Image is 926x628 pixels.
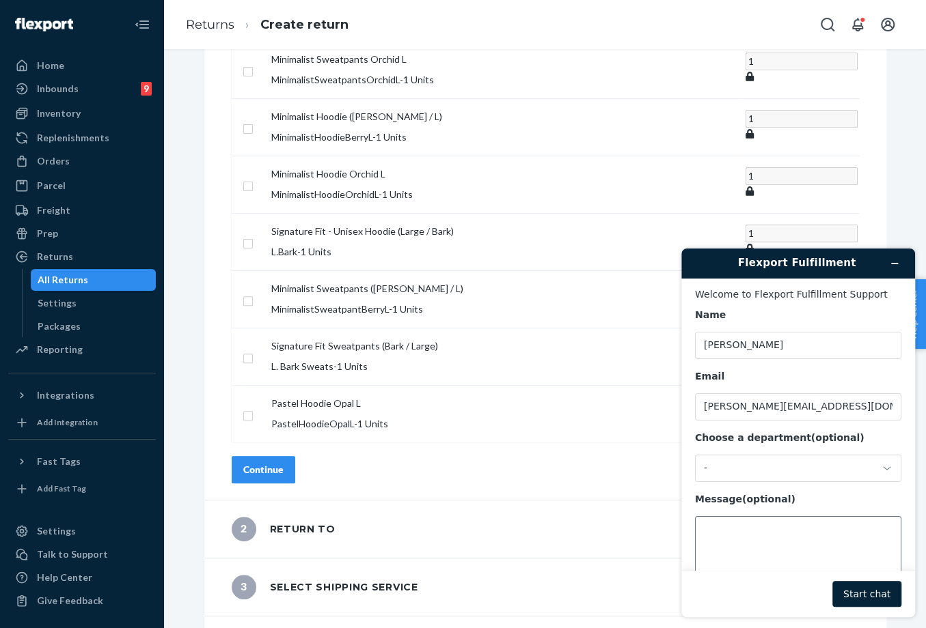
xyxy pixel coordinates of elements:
[271,360,735,373] p: L. Bark Sweats - 1 Units
[38,319,81,333] div: Packages
[141,82,152,96] div: 9
[232,517,336,541] div: Return to
[8,127,156,149] a: Replenishments
[8,451,156,472] button: Fast Tags
[8,520,156,542] a: Settings
[37,455,81,468] div: Fast Tags
[37,203,70,217] div: Freight
[175,5,359,45] ol: breadcrumbs
[37,82,79,96] div: Inbounds
[37,179,66,192] div: Parcel
[271,167,735,181] p: Minimalist Hoodie Orchid L
[814,11,841,38] button: Open Search Box
[260,17,349,32] a: Create return
[670,238,926,628] iframe: Find more information here
[271,417,735,431] p: PastelHoodieOpalL - 1 Units
[271,73,735,87] p: MinimalistSweatpantsOrchidL - 1 Units
[8,567,156,588] a: Help Center
[232,575,256,599] span: 3
[232,456,295,483] button: Continue
[232,517,256,541] span: 2
[37,547,108,561] div: Talk to Support
[31,269,156,291] a: All Returns
[37,594,103,608] div: Give Feedback
[37,59,64,72] div: Home
[8,150,156,172] a: Orders
[31,292,156,314] a: Settings
[8,543,156,565] button: Talk to Support
[243,463,284,476] div: Continue
[271,110,735,124] p: Minimalist Hoodie ([PERSON_NAME] / L)
[271,225,735,238] p: Signature Fit - Unisex Hoodie (Large / Bark)
[232,575,418,599] div: Select shipping service
[186,17,234,32] a: Returns
[8,478,156,500] a: Add Fast Tag
[271,53,735,66] p: Minimalist Sweatpants Orchid L
[746,110,858,128] input: Enter quantity
[15,18,73,31] img: Flexport logo
[8,223,156,244] a: Prep
[746,225,858,242] input: Enter quantity
[8,175,156,197] a: Parcel
[8,199,156,221] a: Freight
[38,273,88,287] div: All Returns
[8,78,156,100] a: Inbounds9
[37,227,58,240] div: Prep
[271,282,735,296] p: Minimalist Sweatpants ([PERSON_NAME] / L)
[271,339,735,353] p: Signature Fit Sweatpants (Bark / Large)
[31,315,156,337] a: Packages
[8,412,156,433] a: Add Integration
[37,106,81,120] div: Inventory
[8,55,156,76] a: Home
[8,384,156,406] button: Integrations
[128,11,156,38] button: Close Navigation
[271,130,735,144] p: MinimalistHoodieBerryL - 1 Units
[746,167,858,185] input: Enter quantity
[38,296,77,310] div: Settings
[37,524,76,538] div: Settings
[271,302,735,316] p: MinimalistSweatpantBerryL - 1 Units
[8,590,156,612] button: Give Feedback
[874,11,901,38] button: Open account menu
[271,397,735,410] p: Pastel Hoodie Opal L
[8,102,156,124] a: Inventory
[8,246,156,268] a: Returns
[844,11,871,38] button: Open notifications
[37,343,83,356] div: Reporting
[8,339,156,360] a: Reporting
[37,483,86,494] div: Add Fast Tag
[37,416,98,428] div: Add Integration
[37,154,70,168] div: Orders
[271,245,735,259] p: L.Bark - 1 Units
[37,388,94,402] div: Integrations
[30,10,58,22] span: Chat
[37,250,73,263] div: Returns
[37,131,109,145] div: Replenishments
[37,571,92,584] div: Help Center
[271,188,735,201] p: MinimalistHoodieOrchidL - 1 Units
[746,53,858,70] input: Enter quantity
